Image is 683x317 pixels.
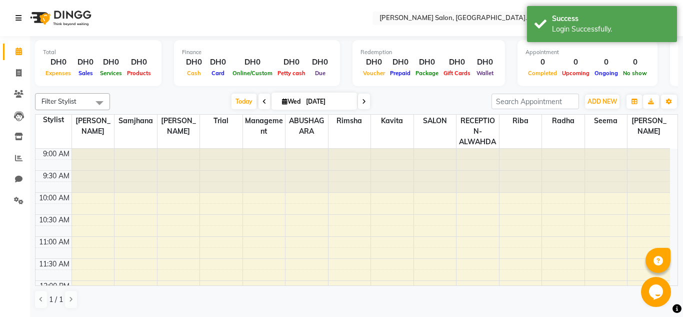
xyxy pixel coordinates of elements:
div: DH0 [43,57,73,68]
span: Completed [525,70,559,77]
span: RECEPTION-ALWAHDA [456,115,499,148]
span: Wed [279,98,303,105]
span: Voucher [360,70,387,77]
span: Samjhana [114,115,157,127]
span: Riba [499,115,542,127]
span: Prepaid [387,70,413,77]
div: Appointment [525,48,649,57]
span: ADD NEW [587,98,617,105]
div: DH0 [124,57,153,68]
div: DH0 [441,57,473,68]
span: ABUSHAGARA [285,115,328,138]
div: DH0 [206,57,230,68]
div: DH0 [275,57,308,68]
div: 12:00 PM [37,281,71,291]
span: [PERSON_NAME] [157,115,200,138]
span: SALON [414,115,456,127]
div: 0 [525,57,559,68]
div: Finance [182,48,332,57]
div: Redemption [360,48,497,57]
div: 0 [620,57,649,68]
div: DH0 [182,57,206,68]
span: Kavita [371,115,413,127]
iframe: chat widget [641,277,673,307]
div: Success [552,14,669,24]
span: Online/Custom [230,70,275,77]
span: Services [97,70,124,77]
div: 10:00 AM [37,193,71,203]
span: No show [620,70,649,77]
div: 0 [592,57,620,68]
span: Management [243,115,285,138]
span: Petty cash [275,70,308,77]
div: 11:00 AM [37,237,71,247]
span: Due [312,70,328,77]
div: DH0 [360,57,387,68]
span: Ongoing [592,70,620,77]
span: [PERSON_NAME] [627,115,670,138]
span: Package [413,70,441,77]
div: DH0 [230,57,275,68]
div: 11:30 AM [37,259,71,269]
span: Card [209,70,227,77]
div: Total [43,48,153,57]
span: Filter Stylist [41,97,76,105]
span: Today [231,94,256,109]
span: Sales [76,70,95,77]
div: DH0 [473,57,497,68]
span: Expenses [43,70,73,77]
span: trial [200,115,242,127]
span: Radha [542,115,584,127]
div: 0 [559,57,592,68]
span: Gift Cards [441,70,473,77]
span: 1 / 1 [49,294,63,305]
div: 10:30 AM [37,215,71,225]
div: Stylist [35,115,71,125]
div: 9:30 AM [41,171,71,181]
img: logo [25,4,94,32]
div: DH0 [97,57,124,68]
span: Upcoming [559,70,592,77]
div: DH0 [387,57,413,68]
div: 9:00 AM [41,149,71,159]
span: Wallet [474,70,496,77]
span: [PERSON_NAME] [72,115,114,138]
span: Rimsha [328,115,371,127]
input: Search Appointment [491,94,579,109]
div: DH0 [73,57,97,68]
div: DH0 [308,57,332,68]
span: Cash [184,70,203,77]
div: Login Successfully. [552,24,669,35]
span: Seema [585,115,627,127]
button: ADD NEW [585,95,619,109]
div: DH0 [413,57,441,68]
span: Products [124,70,153,77]
input: 2025-09-03 [303,94,353,109]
